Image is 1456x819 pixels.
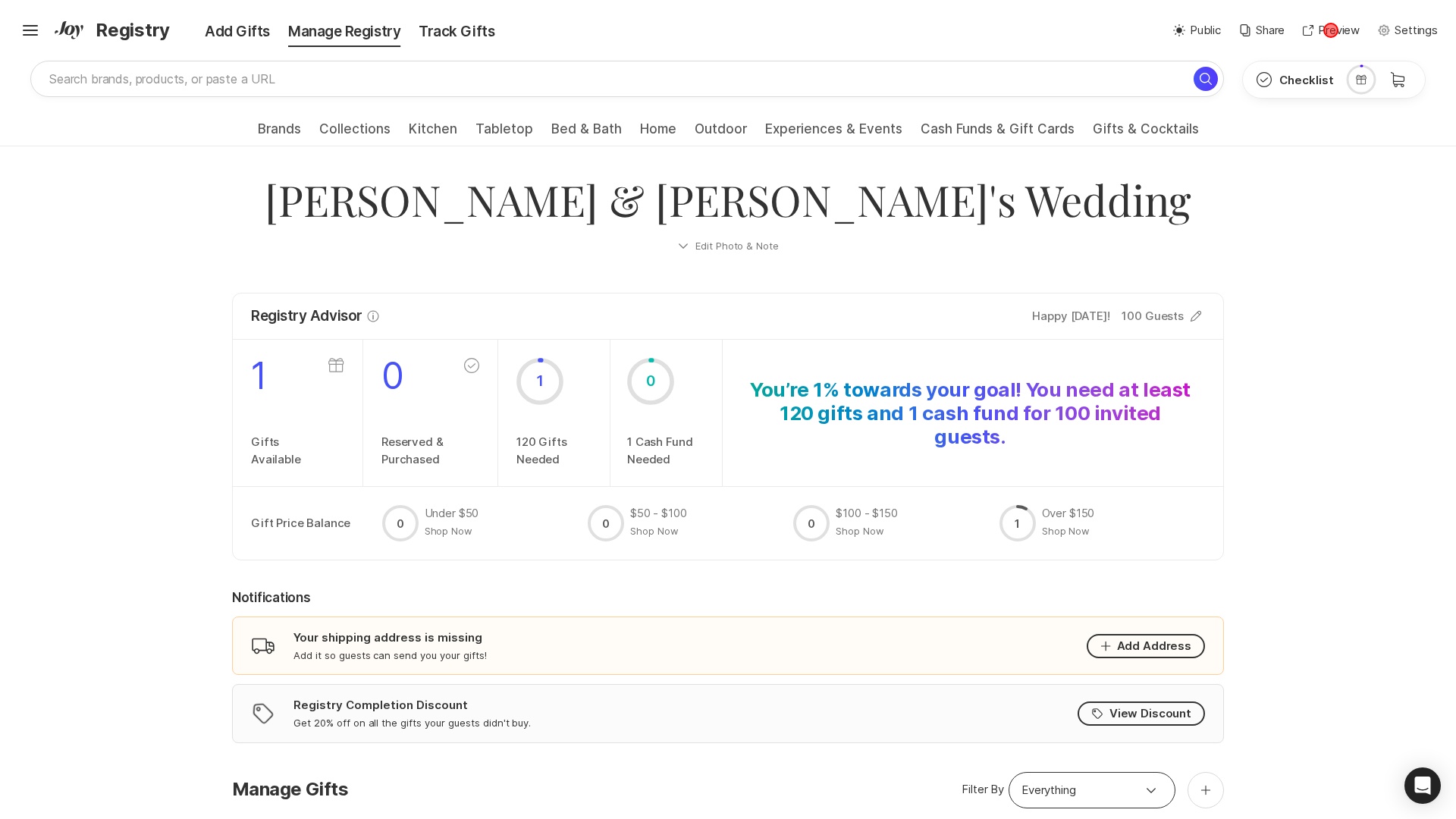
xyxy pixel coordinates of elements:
a: Collections [319,121,391,146]
button: Add Address [1087,634,1205,658]
p: 1 [536,371,544,392]
button: Shop Now [836,524,884,538]
button: Shop Now [425,524,473,538]
p: Gifts Available [251,434,301,468]
p: Preview [1318,22,1360,39]
p: 0 [808,516,815,532]
p: $100 - $150 [836,505,897,522]
p: Registry Completion Discount [293,697,468,713]
p: Get 20% off on all the gifts your guests didn't buy. [293,716,531,730]
span: Registry [96,17,170,44]
span: Option select [1142,781,1160,799]
p: 0 [397,516,404,532]
button: Shop Now [1042,524,1090,538]
button: Settings [1378,22,1438,39]
p: 0 [646,371,655,392]
button: Public [1173,22,1221,39]
button: Share [1239,22,1285,39]
a: Cash Funds & Gift Cards [921,121,1075,146]
p: 1 [251,358,301,394]
p: Registry Advisor [251,306,362,327]
p: Manage Gifts [232,779,348,801]
p: You’re 1% towards your goal! You need at least 120 gifts and 1 cash fund for 100 invited guests. [747,378,1194,449]
a: Experiences & Events [765,121,902,146]
div: Manage Registry [279,21,409,42]
p: Happy [DATE]! [1032,308,1109,325]
p: Add it so guests can send you your gifts! [293,648,487,662]
p: Your shipping address is missing [293,629,482,645]
div: Track Gifts [409,21,504,42]
button: View Discount [1078,701,1205,726]
p: 100 Guests [1122,308,1184,325]
p: 1 Cash Fund Needed [627,434,705,468]
p: 120 Gifts Needed [516,434,591,468]
a: Gifts & Cocktails [1093,121,1199,146]
a: Bed & Bath [551,121,622,146]
a: Tabletop [475,121,533,146]
p: 1 [1015,516,1020,532]
div: Add Gifts [174,21,279,42]
button: Preview [1303,22,1360,39]
button: open menu [1136,781,1166,799]
button: Edit Guest Count [1187,308,1205,325]
p: 0 [381,358,444,394]
button: Shop Now [630,524,679,538]
p: Notifications [232,589,310,607]
input: Search brands, products, or paste a URL [30,61,1224,97]
p: Reserved & Purchased [381,434,444,468]
a: Home [640,121,676,146]
p: Filter By [962,781,1004,799]
a: Brands [258,121,301,146]
p: $50 - $100 [630,505,687,522]
button: Edit Photo & Note [232,227,1224,264]
p: Under $50 [425,505,479,522]
button: Checklist [1243,61,1346,98]
p: Public [1190,22,1221,39]
div: Open Intercom Messenger [1404,767,1441,804]
p: Settings [1395,22,1438,39]
p: Gift Price Balance [251,505,382,541]
a: Kitchen [409,121,457,146]
p: [PERSON_NAME] & [PERSON_NAME]'s Wedding [250,171,1206,227]
p: Over $150 [1042,505,1095,522]
p: Share [1256,22,1285,39]
a: Outdoor [695,121,747,146]
p: 0 [602,516,610,532]
button: Search for [1194,67,1218,91]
